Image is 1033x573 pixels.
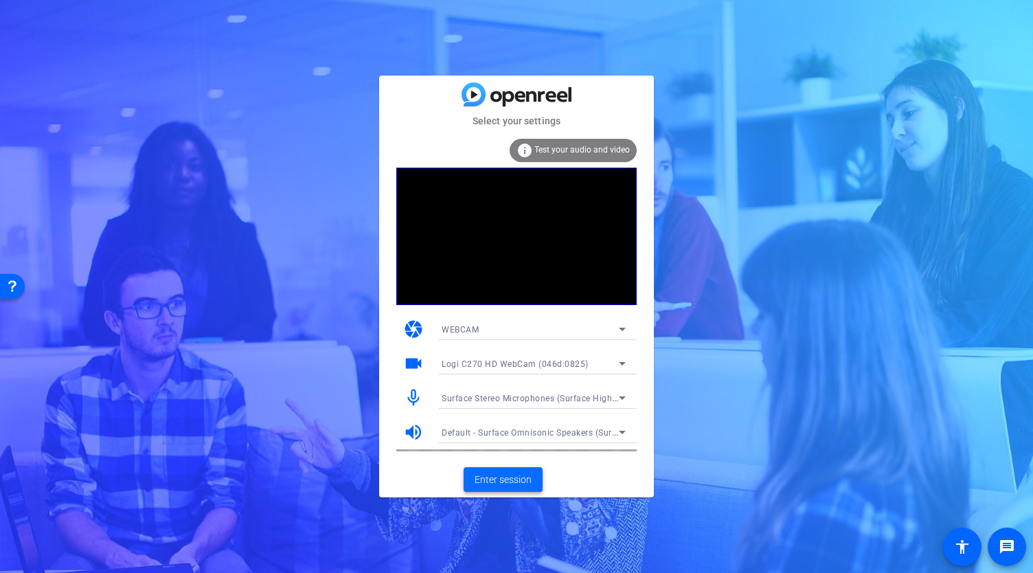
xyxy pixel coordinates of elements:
[403,422,424,442] mat-icon: volume_up
[462,82,571,106] img: blue-gradient.svg
[534,145,630,155] span: Test your audio and video
[442,427,721,438] span: Default - Surface Omnisonic Speakers (Surface High Definition Audio)
[442,325,479,335] span: WEBCAM
[442,359,589,369] span: Logi C270 HD WebCam (046d:0825)
[516,142,533,159] mat-icon: info
[403,353,424,374] mat-icon: videocam
[379,113,654,128] mat-card-subtitle: Select your settings
[475,473,532,487] span: Enter session
[999,539,1015,555] mat-icon: message
[403,319,424,339] mat-icon: camera
[954,539,970,555] mat-icon: accessibility
[403,387,424,408] mat-icon: mic_none
[464,467,543,492] button: Enter session
[442,392,683,403] span: Surface Stereo Microphones (Surface High Definition Audio)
